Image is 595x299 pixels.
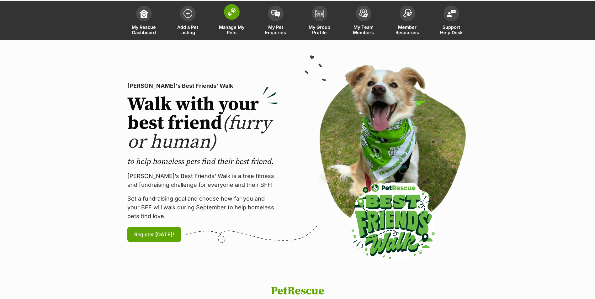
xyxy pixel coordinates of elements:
span: My Group Profile [305,24,334,35]
img: team-members-icon-5396bd8760b3fe7c0b43da4ab00e1e3bb1a5d9ba89233759b79545d2d3fc5d0d.svg [359,9,368,18]
img: pet-enquiries-icon-7e3ad2cf08bfb03b45e93fb7055b45f3efa6380592205ae92323e6603595dc1f.svg [271,10,280,17]
span: Add a Pet Listing [174,24,202,35]
span: My Pet Enquiries [262,24,290,35]
h1: PetRescue [201,285,394,297]
a: My Pet Enquiries [254,3,298,40]
span: Support Help Desk [437,24,465,35]
a: My Group Profile [298,3,342,40]
img: add-pet-listing-icon-0afa8454b4691262ce3f59096e99ab1cd57d4a30225e0717b998d2c9b9846f56.svg [183,9,192,18]
a: Manage My Pets [210,3,254,40]
img: dashboard-icon-eb2f2d2d3e046f16d808141f083e7271f6b2e854fb5c12c21221c1fb7104beca.svg [140,9,148,18]
span: Register [DATE]! [134,231,174,238]
img: group-profile-icon-3fa3cf56718a62981997c0bc7e787c4b2cf8bcc04b72c1350f741eb67cf2f40e.svg [315,10,324,17]
img: manage-my-pets-icon-02211641906a0b7f246fdf0571729dbe1e7629f14944591b6c1af311fb30b64b.svg [227,8,236,16]
a: Add a Pet Listing [166,3,210,40]
p: to help homeless pets find their best friend. [127,157,278,167]
span: Member Resources [393,24,422,35]
span: Manage My Pets [218,24,246,35]
p: [PERSON_NAME]’s Best Friends' Walk is a free fitness and fundraising challenge for everyone and t... [127,172,278,189]
span: My Rescue Dashboard [130,24,158,35]
span: My Team Members [349,24,378,35]
img: help-desk-icon-fdf02630f3aa405de69fd3d07c3f3aa587a6932b1a1747fa1d2bba05be0121f9.svg [447,10,456,17]
a: Support Help Desk [429,3,473,40]
a: My Team Members [342,3,385,40]
a: Member Resources [385,3,429,40]
img: member-resources-icon-8e73f808a243e03378d46382f2149f9095a855e16c252ad45f914b54edf8863c.svg [403,9,412,18]
h2: Walk with your best friend [127,95,278,152]
p: Set a fundraising goal and choose how far you and your BFF will walk during September to help hom... [127,194,278,221]
p: [PERSON_NAME]'s Best Friends' Walk [127,81,278,90]
a: Register [DATE]! [127,227,181,242]
a: My Rescue Dashboard [122,3,166,40]
span: (furry or human) [127,112,271,154]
